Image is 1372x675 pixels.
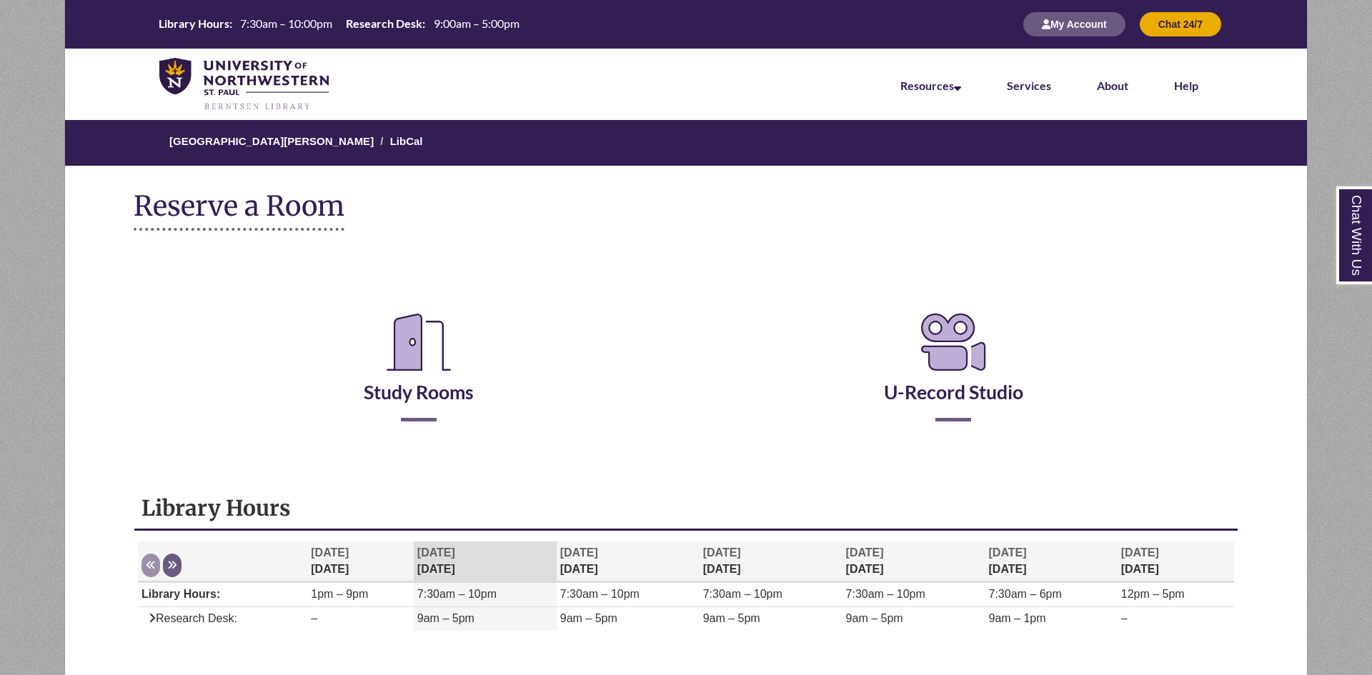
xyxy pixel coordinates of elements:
a: Chat 24/7 [1140,18,1221,30]
span: [DATE] [1121,546,1159,559]
h1: Reserve a Room [134,191,344,231]
th: [DATE] [414,541,557,582]
th: [DATE] [842,541,985,582]
span: 7:30am – 10pm [703,588,782,600]
span: 9am – 5pm [560,612,617,624]
th: [DATE] [985,541,1118,582]
a: Help [1174,79,1198,92]
a: Study Rooms [364,345,474,404]
span: 9am – 5pm [846,612,903,624]
a: Services [1007,79,1051,92]
span: [DATE] [560,546,598,559]
a: LibCal [390,135,423,147]
a: U-Record Studio [884,345,1023,404]
table: Hours Today [153,16,525,31]
th: [DATE] [1118,541,1234,582]
button: Previous week [141,554,160,577]
span: 9am – 5pm [417,612,474,624]
span: 7:30am – 10:00pm [240,16,332,30]
th: Research Desk: [340,16,427,31]
span: 7:30am – 10pm [846,588,925,600]
th: Library Hours: [153,16,234,31]
th: [DATE] [557,541,700,582]
span: 9am – 1pm [989,612,1046,624]
span: [DATE] [846,546,884,559]
a: About [1097,79,1128,92]
span: – [1121,612,1128,624]
td: Library Hours: [138,583,307,607]
th: [DATE] [700,541,842,582]
span: [DATE] [989,546,1027,559]
button: Next week [163,554,182,577]
span: 12pm – 5pm [1121,588,1185,600]
h1: Library Hours [141,494,1231,521]
img: UNWSP Library Logo [159,58,329,111]
span: 7:30am – 10pm [417,588,497,600]
a: [GEOGRAPHIC_DATA][PERSON_NAME] [169,135,374,147]
span: Research Desk: [141,612,237,624]
span: 9am – 5pm [703,612,760,624]
button: Chat 24/7 [1140,12,1221,36]
a: Hours Today [153,16,525,33]
span: [DATE] [703,546,741,559]
a: My Account [1023,18,1125,30]
span: 9:00am – 5:00pm [434,16,520,30]
span: [DATE] [417,546,455,559]
nav: Breadcrumb [34,120,1338,166]
span: [DATE] [311,546,349,559]
button: My Account [1023,12,1125,36]
a: Resources [900,79,961,92]
span: 7:30am – 10pm [560,588,640,600]
th: [DATE] [307,541,414,582]
div: Library Hours [134,487,1238,656]
div: Reserve a Room [134,266,1238,464]
span: 1pm – 9pm [311,588,368,600]
span: – [311,612,317,624]
span: 7:30am – 6pm [989,588,1062,600]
